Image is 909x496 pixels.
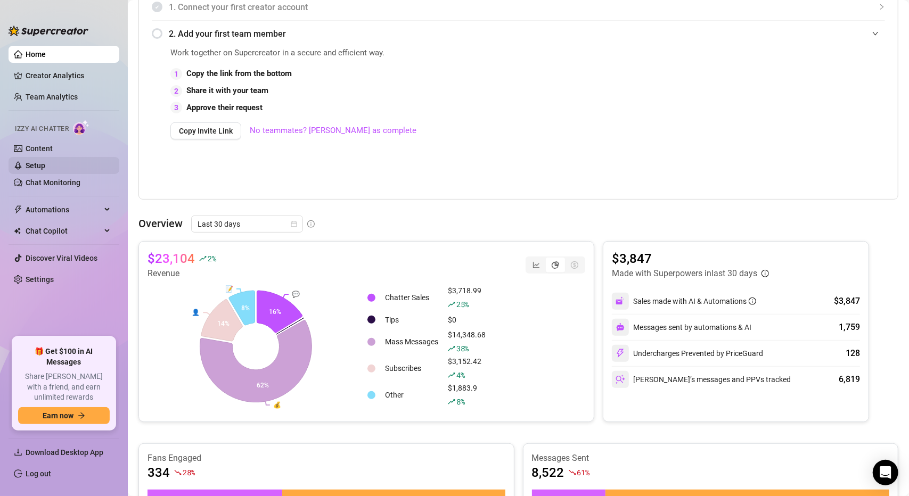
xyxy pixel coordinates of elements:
strong: Share it with your team [186,86,268,95]
span: rise [448,371,455,379]
a: Log out [26,469,51,478]
span: dollar-circle [571,261,578,269]
img: svg%3e [616,323,625,332]
strong: Approve their request [186,103,263,112]
img: logo-BBDzfeDw.svg [9,26,88,36]
span: expanded [872,30,879,37]
div: $3,847 [834,295,860,308]
span: Share [PERSON_NAME] with a friend, and earn unlimited rewards [18,371,110,403]
text: 💬 [292,290,300,298]
span: rise [448,301,455,308]
article: Made with Superpowers in last 30 days [612,267,757,280]
span: Last 30 days [198,216,297,232]
span: 61 % [577,467,589,477]
div: 2. Add your first team member [152,21,885,47]
span: rise [199,255,207,262]
div: 6,819 [839,373,860,386]
img: svg%3e [616,349,625,358]
span: 2 % [208,253,216,263]
span: rise [448,398,455,406]
span: fall [569,469,576,476]
span: collapsed [879,4,885,10]
strong: Copy the link from the bottom [186,69,292,78]
span: pie-chart [552,261,559,269]
article: Revenue [148,267,216,280]
span: 4 % [456,370,464,380]
div: 2 [170,85,182,97]
span: line-chart [533,261,540,269]
img: svg%3e [616,296,625,306]
span: Izzy AI Chatter [15,124,69,134]
article: Fans Engaged [148,452,505,464]
span: fall [174,469,182,476]
span: Copy Invite Link [179,127,233,135]
a: Creator Analytics [26,67,111,84]
span: 🎁 Get $100 in AI Messages [18,346,110,367]
span: 38 % [456,343,469,353]
a: Home [26,50,46,59]
div: $14,348.68 [448,329,486,354]
span: Download Desktop App [26,448,103,457]
div: segmented control [526,257,585,274]
span: info-circle [749,297,756,305]
a: Setup [26,161,45,170]
span: Earn now [43,411,73,420]
img: svg%3e [616,375,625,384]
a: Discover Viral Videos [26,254,97,262]
a: Settings [26,275,54,284]
a: Chat Monitoring [26,178,80,187]
div: Undercharges Prevented by PriceGuard [612,345,763,362]
div: $3,152.42 [448,356,486,381]
div: 128 [846,347,860,360]
span: rise [448,345,455,352]
div: 1,759 [839,321,860,334]
span: 1. Connect your first creator account [169,1,885,14]
a: No teammates? [PERSON_NAME] as complete [250,125,416,137]
div: $1,883.9 [448,382,486,408]
span: info-circle [761,270,769,277]
span: thunderbolt [14,205,22,214]
span: info-circle [307,220,315,228]
span: Chat Copilot [26,222,101,239]
iframe: Adding Team Members [672,47,885,183]
td: Tips [381,311,443,328]
article: $3,847 [612,250,769,267]
div: Open Intercom Messenger [873,460,898,485]
span: calendar [291,221,297,227]
div: $3,718.99 [448,285,486,310]
text: 📝 [225,285,233,293]
td: Subscribes [381,356,443,381]
article: Overview [138,216,183,232]
div: [PERSON_NAME]’s messages and PPVs tracked [612,371,791,388]
article: Messages Sent [532,452,890,464]
div: Sales made with AI & Automations [633,295,756,307]
span: 2. Add your first team member [169,27,885,40]
button: Earn nowarrow-right [18,407,110,424]
img: AI Chatter [73,120,89,135]
div: 3 [170,102,182,113]
td: Mass Messages [381,329,443,354]
a: Content [26,144,53,153]
button: Copy Invite Link [170,122,241,139]
div: Messages sent by automations & AI [612,319,751,336]
span: 8 % [456,396,464,407]
div: $0 [448,314,486,326]
span: 25 % [456,299,469,309]
text: 👤 [192,308,200,316]
a: Team Analytics [26,93,78,101]
article: 334 [148,464,170,481]
span: Work together on Supercreator in a secure and efficient way. [170,47,645,60]
span: Automations [26,201,101,218]
article: 8,522 [532,464,564,481]
span: arrow-right [78,412,85,419]
td: Other [381,382,443,408]
article: $23,104 [148,250,195,267]
td: Chatter Sales [381,285,443,310]
text: 💰 [273,401,281,409]
span: download [14,448,22,457]
span: 28 % [183,467,195,477]
div: 1 [170,68,182,80]
img: Chat Copilot [14,227,21,235]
